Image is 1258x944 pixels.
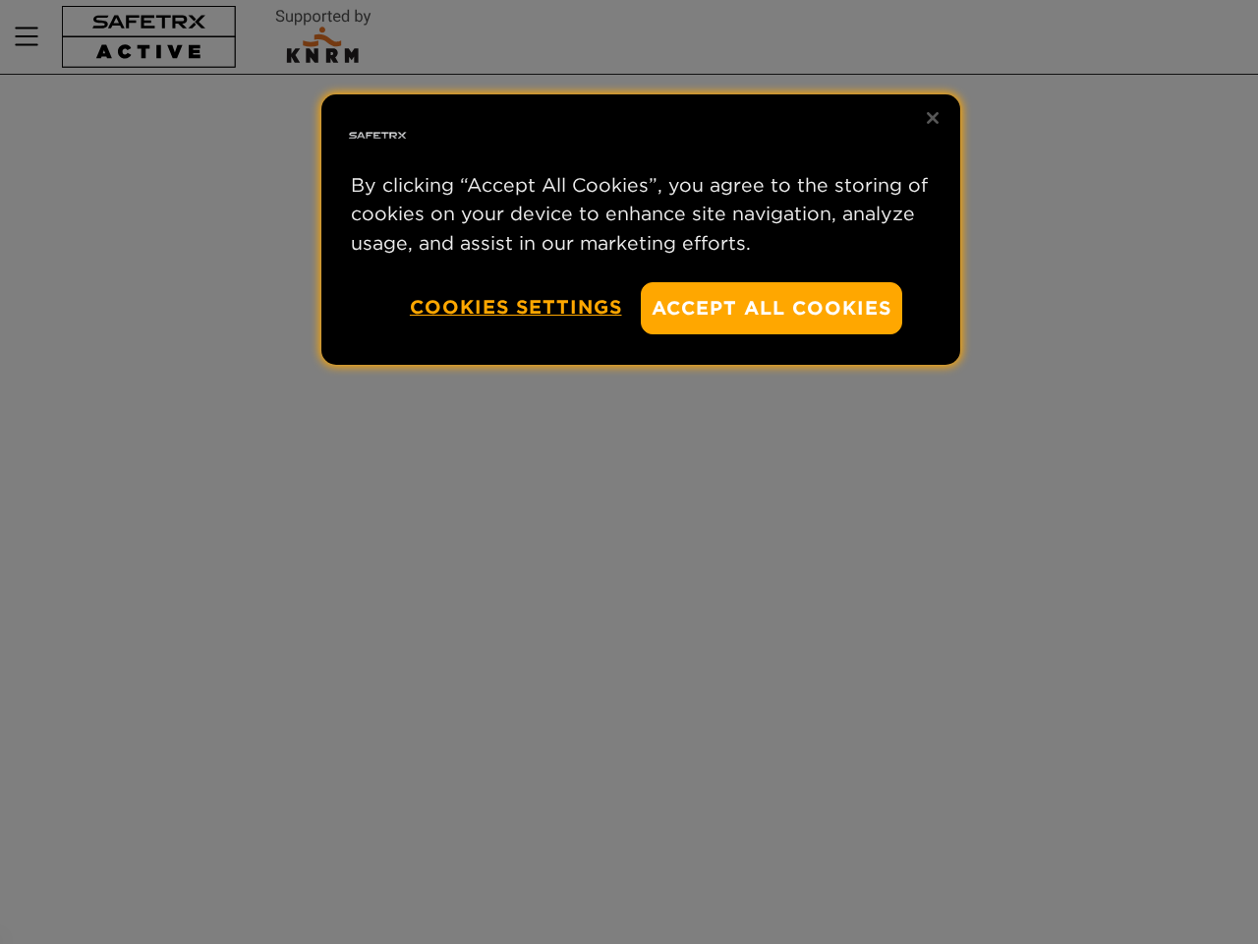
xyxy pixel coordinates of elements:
img: Safe Tracks [346,104,409,167]
button: Close [911,96,954,140]
button: Accept All Cookies [641,282,902,334]
p: By clicking “Accept All Cookies”, you agree to the storing of cookies on your device to enhance s... [351,171,931,258]
div: Privacy [321,94,960,365]
button: Cookies Settings [410,282,622,332]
